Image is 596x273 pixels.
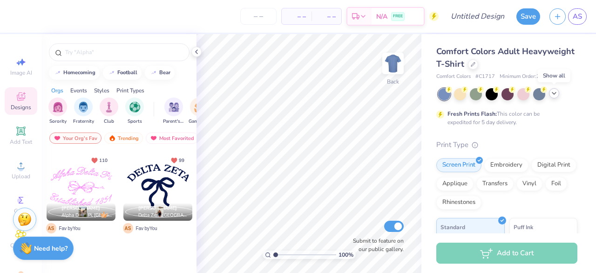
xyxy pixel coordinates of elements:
[73,98,94,125] div: filter for Fraternity
[48,98,67,125] div: filter for Sorority
[136,225,157,232] span: Fav by You
[476,177,514,191] div: Transfers
[46,223,56,233] span: A S
[348,237,404,253] label: Submit to feature on our public gallery.
[78,102,88,112] img: Fraternity Image
[116,86,144,95] div: Print Types
[514,222,533,232] span: Puff Ink
[94,86,109,95] div: Styles
[189,98,210,125] div: filter for Game Day
[169,102,179,112] img: Parent's Weekend Image
[104,118,114,125] span: Club
[189,98,210,125] button: filter button
[159,70,170,75] div: bear
[384,54,402,73] img: Back
[108,135,116,141] img: trending.gif
[287,12,306,21] span: – –
[12,173,30,180] span: Upload
[104,133,143,144] div: Trending
[125,98,144,125] div: filter for Sports
[436,140,577,150] div: Print Type
[5,242,37,257] span: Clipart & logos
[387,77,399,86] div: Back
[179,158,184,163] span: 99
[317,12,336,21] span: – –
[70,86,87,95] div: Events
[51,86,63,95] div: Orgs
[138,205,177,211] span: [PERSON_NAME]
[100,98,118,125] div: filter for Club
[516,8,540,25] button: Save
[73,118,94,125] span: Fraternity
[99,158,108,163] span: 110
[167,154,189,167] button: Unlike
[163,118,184,125] span: Parent's Weekend
[240,8,277,25] input: – –
[538,69,570,82] div: Show all
[138,212,189,219] span: Delta Zeta, [GEOGRAPHIC_DATA]
[531,158,576,172] div: Digital Print
[545,177,567,191] div: Foil
[87,154,112,167] button: Unlike
[516,177,542,191] div: Vinyl
[49,66,100,80] button: homecoming
[440,222,465,232] span: Standard
[500,73,546,81] span: Minimum Order: 24 +
[573,11,582,22] span: AS
[150,70,157,76] img: trend_line.gif
[61,212,112,219] span: Alpha Delta Pi, [GEOGRAPHIC_DATA][US_STATE]
[49,118,67,125] span: Sorority
[436,158,481,172] div: Screen Print
[146,133,198,144] div: Most Favorited
[53,102,63,112] img: Sorority Image
[100,98,118,125] button: filter button
[10,69,32,77] span: Image AI
[64,48,183,57] input: Try "Alpha"
[63,70,95,75] div: homecoming
[447,110,562,126] div: This color can be expedited for 5 day delivery.
[163,98,184,125] button: filter button
[194,102,205,112] img: Game Day Image
[475,73,495,81] span: # C1717
[54,70,61,76] img: trend_line.gif
[150,135,157,141] img: most_fav.gif
[49,133,102,144] div: Your Org's Fav
[108,70,115,76] img: trend_line.gif
[436,46,575,70] span: Comfort Colors Adult Heavyweight T-Shirt
[443,7,512,26] input: Untitled Design
[61,205,100,211] span: [PERSON_NAME]
[54,135,61,141] img: most_fav.gif
[117,70,137,75] div: football
[48,98,67,125] button: filter button
[10,138,32,146] span: Add Text
[125,98,144,125] button: filter button
[436,177,474,191] div: Applique
[189,118,210,125] span: Game Day
[163,98,184,125] div: filter for Parent's Weekend
[34,244,68,253] strong: Need help?
[436,73,471,81] span: Comfort Colors
[393,13,403,20] span: FREE
[145,66,175,80] button: bear
[129,102,140,112] img: Sports Image
[436,196,481,210] div: Rhinestones
[14,207,28,215] span: Greek
[11,104,31,111] span: Designs
[376,12,387,21] span: N/A
[59,225,81,232] span: Fav by You
[484,158,528,172] div: Embroidery
[123,223,133,233] span: A S
[447,110,497,118] strong: Fresh Prints Flash:
[103,66,142,80] button: football
[128,118,142,125] span: Sports
[104,102,114,112] img: Club Image
[568,8,587,25] a: AS
[339,251,353,259] span: 100 %
[73,98,94,125] button: filter button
